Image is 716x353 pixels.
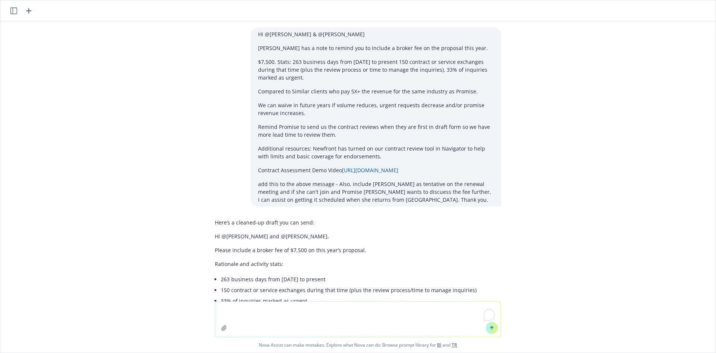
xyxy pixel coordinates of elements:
[221,285,501,295] li: 150 contract or service exchanges during that time (plus the review process/time to manage inquir...
[215,232,501,240] p: Hi @[PERSON_NAME] and @[PERSON_NAME],
[342,167,398,174] a: [URL][DOMAIN_NAME]
[452,342,457,348] a: TR
[215,219,501,226] p: Here’s a cleaned-up draft you can send:
[215,246,501,254] p: Please include a broker fee of $7,500 on this year’s proposal.
[258,87,494,95] p: Compared to Similar clients who pay 5X+ the revenue for the same industry as Promise.
[258,166,494,174] p: Contract Assessment Demo Video
[258,180,494,204] p: add this to the above message - Also, include [PERSON_NAME] as tentative on the renewal meeting a...
[258,30,494,38] p: Hi @[PERSON_NAME] & @[PERSON_NAME]
[221,295,501,306] li: 33% of inquiries marked as urgent
[258,145,494,160] p: Additional resources: Newfront has turned on our contract review tool in Navigator to help with l...
[221,274,501,285] li: 263 business days from [DATE] to present
[437,342,442,348] a: BI
[258,101,494,117] p: We can waive in future years if volume reduces, urgent requests decrease and/or promise revenue i...
[3,337,713,353] span: Nova Assist can make mistakes. Explore what Nova can do: Browse prompt library for and
[258,44,494,52] p: [PERSON_NAME] has a note to remind you to include a broker fee on the proposal this year.
[258,58,494,81] p: $7,500. Stats: 263 business days from [DATE] to present 150 contract or service exchanges during ...
[258,123,494,139] p: Remind Promise to send us the contract reviews when they are first in draft form so we have more ...
[215,302,501,337] textarea: To enrich screen reader interactions, please activate Accessibility in Grammarly extension settings
[215,260,501,268] p: Rationale and activity stats:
